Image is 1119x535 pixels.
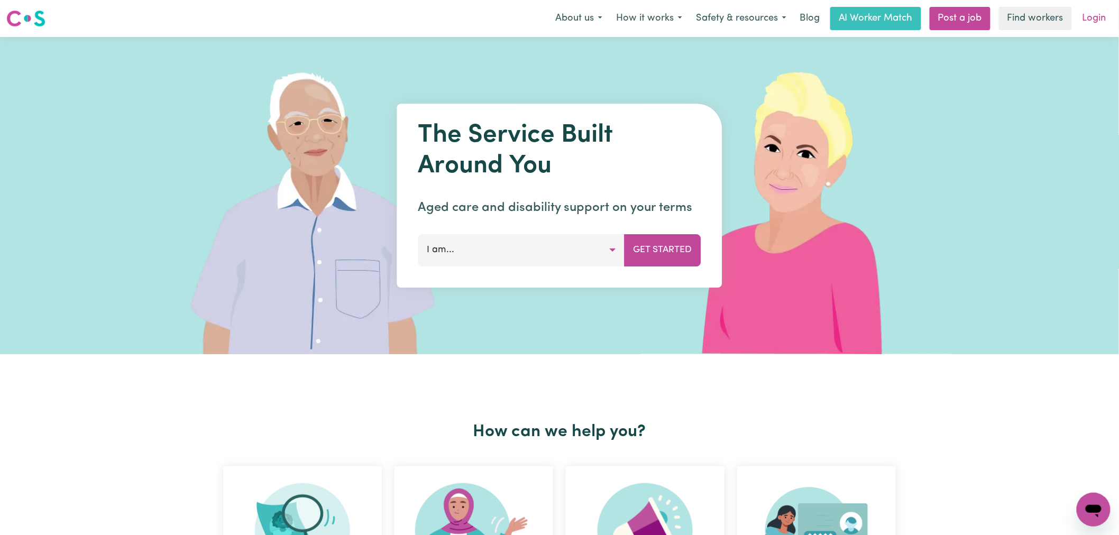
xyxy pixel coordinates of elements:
button: Safety & resources [689,7,793,30]
a: Find workers [999,7,1072,30]
img: Careseekers logo [6,9,45,28]
a: Post a job [930,7,990,30]
button: How it works [609,7,689,30]
button: About us [548,7,609,30]
a: Blog [793,7,826,30]
h2: How can we help you? [217,422,902,442]
button: Get Started [625,234,701,266]
iframe: Button to launch messaging window [1077,493,1111,527]
a: AI Worker Match [830,7,921,30]
button: I am... [418,234,625,266]
p: Aged care and disability support on your terms [418,198,701,217]
a: Careseekers logo [6,6,45,31]
a: Login [1076,7,1113,30]
h1: The Service Built Around You [418,121,701,181]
